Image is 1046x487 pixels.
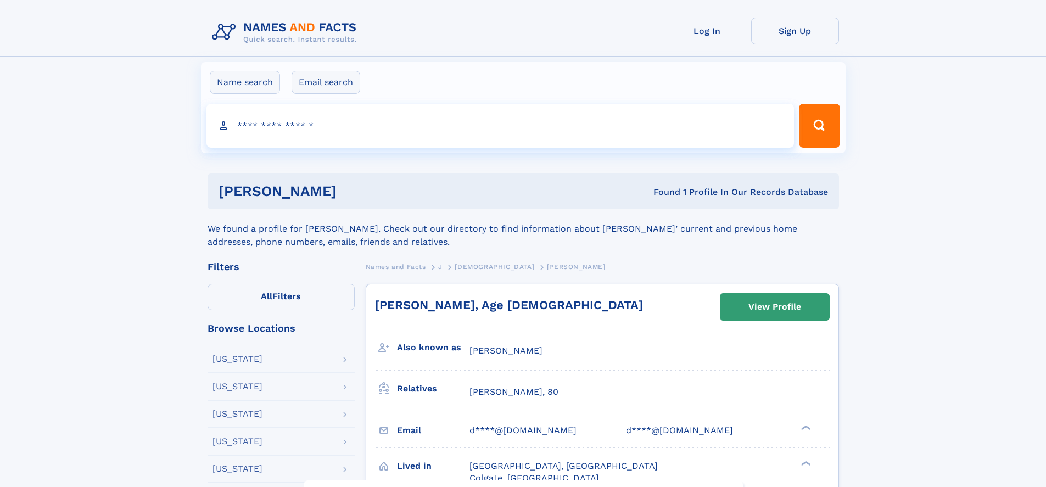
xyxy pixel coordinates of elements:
[212,410,262,418] div: [US_STATE]
[397,379,469,398] h3: Relatives
[397,421,469,440] h3: Email
[375,298,643,312] a: [PERSON_NAME], Age [DEMOGRAPHIC_DATA]
[208,18,366,47] img: Logo Names and Facts
[292,71,360,94] label: Email search
[798,460,812,467] div: ❯
[206,104,795,148] input: search input
[366,260,426,273] a: Names and Facts
[495,186,828,198] div: Found 1 Profile In Our Records Database
[210,71,280,94] label: Name search
[261,291,272,301] span: All
[469,386,558,398] a: [PERSON_NAME], 80
[212,437,262,446] div: [US_STATE]
[799,104,840,148] button: Search Button
[208,284,355,310] label: Filters
[720,294,829,320] a: View Profile
[212,382,262,391] div: [US_STATE]
[397,457,469,475] h3: Lived in
[751,18,839,44] a: Sign Up
[397,338,469,357] h3: Also known as
[208,209,839,249] div: We found a profile for [PERSON_NAME]. Check out our directory to find information about [PERSON_N...
[663,18,751,44] a: Log In
[208,323,355,333] div: Browse Locations
[212,355,262,363] div: [US_STATE]
[469,473,599,483] span: Colgate, [GEOGRAPHIC_DATA]
[469,345,542,356] span: [PERSON_NAME]
[798,424,812,431] div: ❯
[208,262,355,272] div: Filters
[455,263,534,271] span: [DEMOGRAPHIC_DATA]
[547,263,606,271] span: [PERSON_NAME]
[469,461,658,471] span: [GEOGRAPHIC_DATA], [GEOGRAPHIC_DATA]
[212,464,262,473] div: [US_STATE]
[455,260,534,273] a: [DEMOGRAPHIC_DATA]
[219,184,495,198] h1: [PERSON_NAME]
[438,260,443,273] a: J
[748,294,801,320] div: View Profile
[438,263,443,271] span: J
